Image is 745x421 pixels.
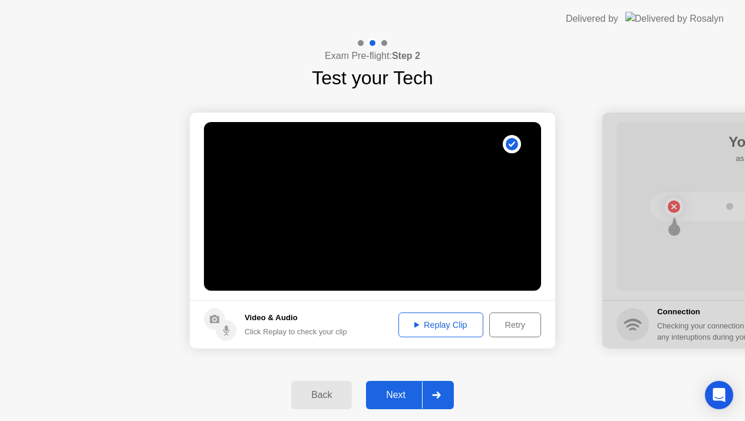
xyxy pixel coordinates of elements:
h5: Video & Audio [245,312,347,324]
button: Next [366,381,454,409]
div: Click Replay to check your clip [245,326,347,337]
div: Open Intercom Messenger [705,381,733,409]
div: Next [370,390,422,400]
button: Back [291,381,352,409]
div: Back [295,390,348,400]
img: Delivered by Rosalyn [625,12,724,25]
div: Replay Clip [403,320,479,330]
b: Step 2 [392,51,420,61]
h4: Exam Pre-flight: [325,49,420,63]
button: Replay Clip [398,313,483,337]
h1: Test your Tech [312,64,433,92]
div: Retry [493,320,537,330]
div: Delivered by [566,12,618,26]
button: Retry [489,313,541,337]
